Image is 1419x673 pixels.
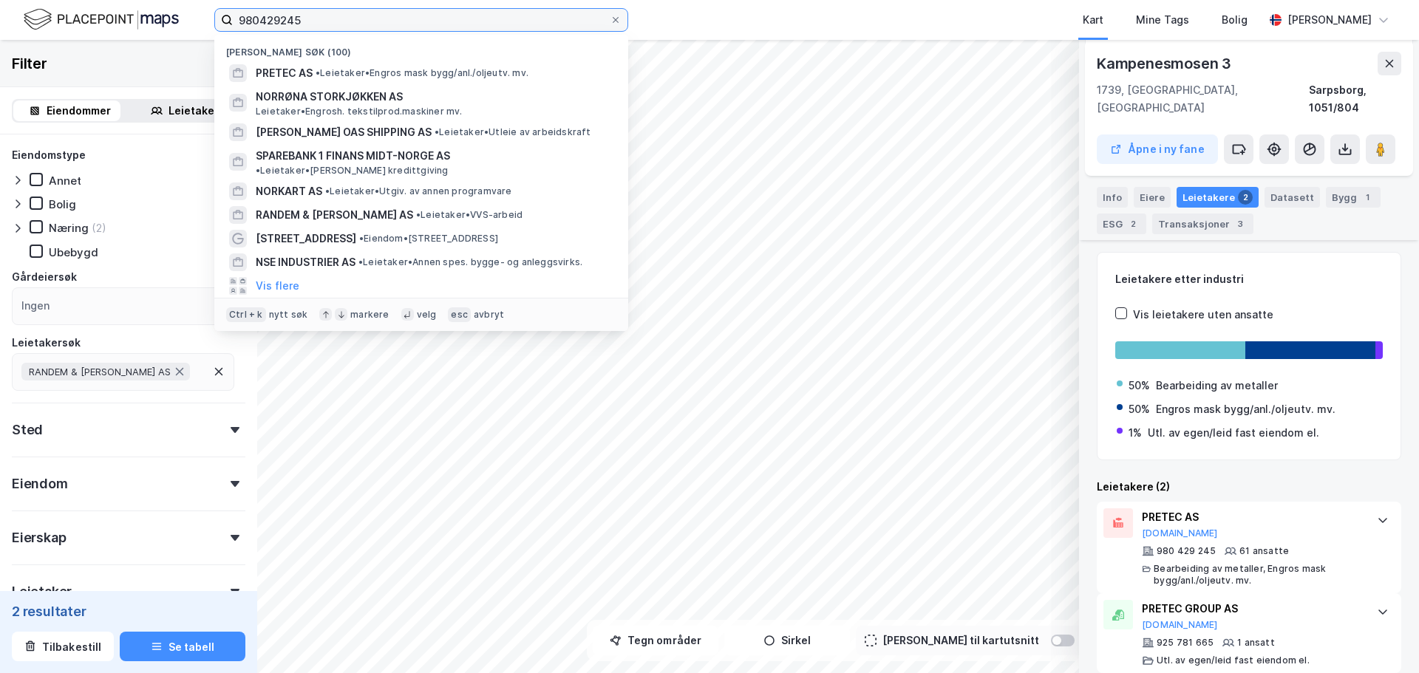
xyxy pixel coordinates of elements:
[169,102,225,120] div: Leietakere
[47,102,111,120] div: Eiendommer
[1287,11,1372,29] div: [PERSON_NAME]
[256,123,432,141] span: [PERSON_NAME] OAS SHIPPING AS
[1345,602,1419,673] div: Kontrollprogram for chat
[12,529,66,547] div: Eierskap
[1309,81,1401,117] div: Sarpsborg, 1051/804
[12,602,245,620] div: 2 resultater
[12,334,81,352] div: Leietakersøk
[256,253,355,271] span: NSE INDUSTRIER AS
[1152,213,1253,234] div: Transaksjoner
[1345,602,1419,673] iframe: Chat Widget
[1136,11,1189,29] div: Mine Tags
[12,632,114,661] button: Tilbakestill
[1265,187,1320,208] div: Datasett
[256,88,610,106] span: NORRØNA STORKJØKKEN AS
[1129,377,1150,394] div: 50%
[12,583,72,601] div: Leietaker
[1129,424,1142,442] div: 1%
[1148,424,1319,442] div: Utl. av egen/leid fast eiendom el.
[724,626,850,655] button: Sirkel
[1129,400,1150,418] div: 50%
[1142,508,1362,526] div: PRETEC AS
[49,221,89,235] div: Næring
[256,206,413,224] span: RANDEM & [PERSON_NAME] AS
[256,277,299,295] button: Vis flere
[1134,187,1171,208] div: Eiere
[1177,187,1259,208] div: Leietakere
[1142,619,1218,631] button: [DOMAIN_NAME]
[325,185,512,197] span: Leietaker • Utgiv. av annen programvare
[1233,216,1248,231] div: 3
[1157,637,1214,649] div: 925 781 665
[49,174,81,188] div: Annet
[1238,190,1253,205] div: 2
[1156,377,1278,394] div: Bearbeiding av metaller
[1097,478,1401,496] div: Leietakere (2)
[256,147,450,165] span: SPAREBANK 1 FINANS MIDT-NORGE AS
[12,52,47,75] div: Filter
[1326,187,1381,208] div: Bygg
[448,307,471,322] div: esc
[226,307,266,322] div: Ctrl + k
[24,7,179,33] img: logo.f888ab2527a4732fd821a326f86c7f29.svg
[12,475,68,493] div: Eiendom
[256,106,463,117] span: Leietaker • Engrosh. tekstilprod.maskiner mv.
[316,67,528,79] span: Leietaker • Engros mask bygg/anl./oljeutv. mv.
[1237,637,1275,649] div: 1 ansatt
[256,182,322,200] span: NORKART AS
[233,9,610,31] input: Søk på adresse, matrikkel, gårdeiere, leietakere eller personer
[1126,216,1140,231] div: 2
[1157,655,1310,666] div: Utl. av egen/leid fast eiendom el.
[1083,11,1103,29] div: Kart
[269,309,308,321] div: nytt søk
[256,165,260,176] span: •
[435,126,591,138] span: Leietaker • Utleie av arbeidskraft
[325,185,330,197] span: •
[1097,81,1309,117] div: 1739, [GEOGRAPHIC_DATA], [GEOGRAPHIC_DATA]
[358,256,582,268] span: Leietaker • Annen spes. bygge- og anleggsvirks.
[359,233,498,245] span: Eiendom • [STREET_ADDRESS]
[21,297,50,315] div: Ingen
[1142,600,1362,618] div: PRETEC GROUP AS
[92,221,106,235] div: (2)
[12,421,43,439] div: Sted
[49,245,98,259] div: Ubebygd
[416,209,421,220] span: •
[1222,11,1248,29] div: Bolig
[1133,306,1273,324] div: Vis leietakere uten ansatte
[256,230,356,247] span: [STREET_ADDRESS]
[1154,563,1362,587] div: Bearbeiding av metaller, Engros mask bygg/anl./oljeutv. mv.
[12,268,77,286] div: Gårdeiersøk
[358,256,363,267] span: •
[1239,545,1289,557] div: 61 ansatte
[214,35,628,61] div: [PERSON_NAME] søk (100)
[49,197,76,211] div: Bolig
[316,67,320,78] span: •
[359,233,364,244] span: •
[593,626,718,655] button: Tegn områder
[474,309,504,321] div: avbryt
[416,209,523,221] span: Leietaker • VVS-arbeid
[256,165,449,177] span: Leietaker • [PERSON_NAME] kredittgiving
[1097,52,1234,75] div: Kampenesmosen 3
[29,366,171,378] span: RANDEM & [PERSON_NAME] AS
[1097,187,1128,208] div: Info
[1097,213,1146,234] div: ESG
[417,309,437,321] div: velg
[1157,545,1216,557] div: 980 429 245
[1115,270,1383,288] div: Leietakere etter industri
[1360,190,1375,205] div: 1
[120,632,245,661] button: Se tabell
[256,64,313,82] span: PRETEC AS
[1097,134,1218,164] button: Åpne i ny fane
[1142,527,1218,539] button: [DOMAIN_NAME]
[12,146,86,164] div: Eiendomstype
[435,126,439,137] span: •
[882,632,1039,649] div: [PERSON_NAME] til kartutsnitt
[350,309,389,321] div: markere
[1156,400,1335,418] div: Engros mask bygg/anl./oljeutv. mv.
